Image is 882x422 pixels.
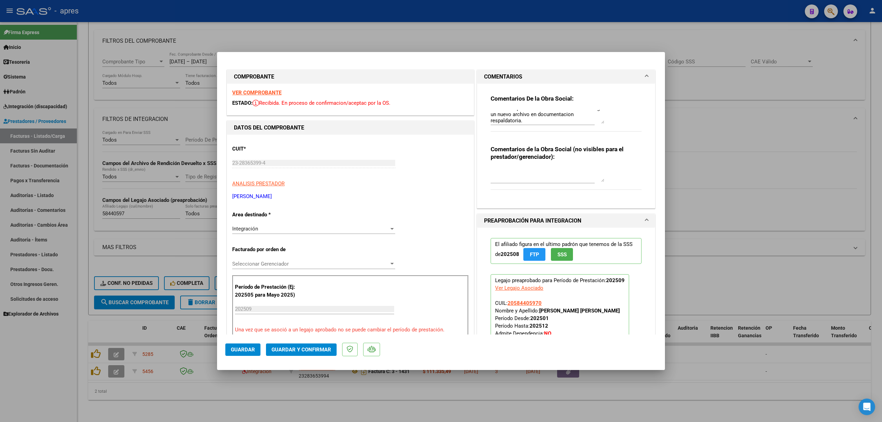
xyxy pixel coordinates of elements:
strong: 202501 [530,315,549,321]
p: El afiliado figura en el ultimo padrón que tenemos de la SSS de [491,238,642,264]
span: Recibida. En proceso de confirmacion/aceptac por la OS. [253,100,390,106]
p: CUIT [232,145,303,153]
button: Guardar [225,343,260,356]
a: VER COMPROBANTE [232,90,281,96]
strong: Comentarios de la Obra Social (no visibles para el prestador/gerenciador): [491,146,624,160]
strong: NO [544,330,551,337]
p: Facturado por orden de [232,246,303,254]
span: 20584405970 [507,300,542,306]
h1: COMENTARIOS [484,73,522,81]
span: ESTADO: [232,100,253,106]
span: Integración [232,226,258,232]
div: PREAPROBACIÓN PARA INTEGRACION [477,228,655,382]
span: ANALISIS PRESTADOR [232,181,285,187]
mat-expansion-panel-header: PREAPROBACIÓN PARA INTEGRACION [477,214,655,228]
p: Legajo preaprobado para Período de Prestación: [491,274,629,366]
div: Open Intercom Messenger [859,399,875,415]
strong: DATOS DEL COMPROBANTE [234,124,304,131]
strong: 202508 [501,251,519,257]
button: FTP [523,248,545,261]
strong: 202512 [530,323,548,329]
strong: Comentarios De la Obra Social: [491,95,574,102]
p: Período de Prestación (Ej: 202505 para Mayo 2025) [235,283,304,299]
p: [PERSON_NAME] [232,193,469,200]
div: Ver Legajo Asociado [495,284,543,292]
p: Una vez que se asoció a un legajo aprobado no se puede cambiar el período de prestación. [235,326,466,334]
span: FTP [530,251,539,258]
span: Guardar [231,347,255,353]
button: Guardar y Confirmar [266,343,337,356]
span: CUIL: Nombre y Apellido: Período Desde: Período Hasta: Admite Dependencia: [495,300,620,344]
strong: 202509 [606,277,625,284]
mat-expansion-panel-header: COMENTARIOS [477,70,655,84]
span: SSS [557,251,567,258]
span: Guardar y Confirmar [271,347,331,353]
h1: PREAPROBACIÓN PARA INTEGRACION [484,217,581,225]
p: Area destinado * [232,211,303,219]
span: Seleccionar Gerenciador [232,261,389,267]
strong: [PERSON_NAME] [PERSON_NAME] [539,308,620,314]
div: COMENTARIOS [477,84,655,208]
button: SSS [551,248,573,261]
strong: COMPROBANTE [234,73,274,80]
